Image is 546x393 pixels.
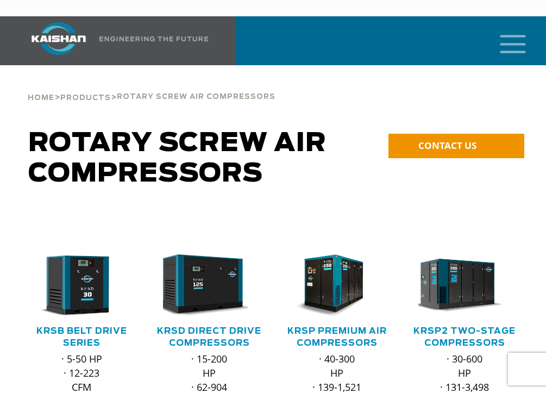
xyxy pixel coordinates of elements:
a: CONTACT US [388,134,524,158]
img: krsp350 [410,254,503,317]
div: krsd125 [163,254,256,317]
div: krsb30 [35,254,128,317]
a: mobile menu [495,32,514,50]
a: Products [60,92,111,102]
img: krsp150 [283,254,375,317]
span: Rotary Screw Air Compressors [28,130,327,187]
span: Home [28,95,54,102]
img: Engineering the future [99,36,208,41]
a: Kaishan USA [18,16,210,65]
a: KRSD Direct Drive Compressors [157,327,261,347]
span: Products [60,95,111,102]
a: Home [28,92,54,102]
a: KRSB Belt Drive Series [36,327,127,347]
a: KRSP Premium Air Compressors [287,327,387,347]
a: KRSP2 Two-Stage Compressors [413,327,516,347]
img: kaishan logo [18,22,99,55]
img: krsb30 [27,254,120,317]
div: krsp350 [418,254,511,317]
img: krsd125 [155,254,248,317]
span: Rotary Screw Air Compressors [117,93,275,101]
div: > > [28,65,275,107]
span: CONTACT US [418,139,476,152]
div: krsp150 [291,254,384,317]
